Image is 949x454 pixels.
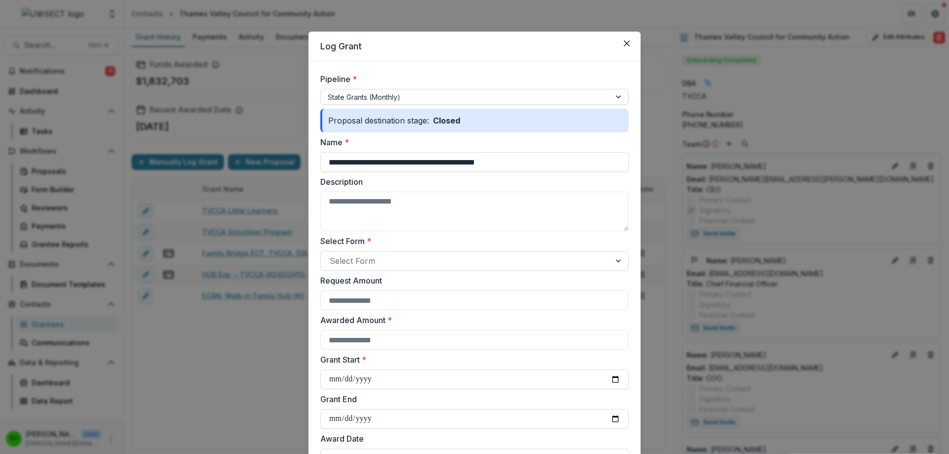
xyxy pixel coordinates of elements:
[308,32,641,61] header: Log Grant
[320,275,623,287] label: Request Amount
[320,136,623,148] label: Name
[320,314,623,326] label: Awarded Amount
[320,393,623,405] label: Grant End
[619,36,635,51] button: Close
[320,354,623,366] label: Grant Start
[320,433,623,445] label: Award Date
[320,176,623,188] label: Description
[320,73,623,85] label: Pipeline
[320,109,629,132] div: Proposal destination stage:
[429,115,464,126] p: Closed
[320,235,623,247] label: Select Form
